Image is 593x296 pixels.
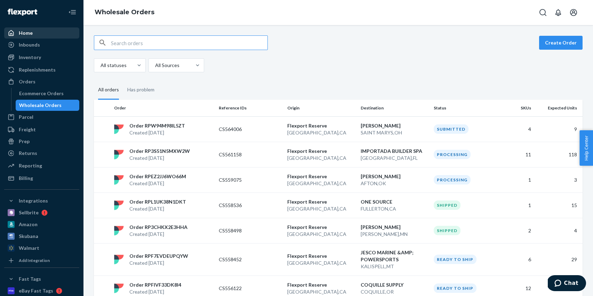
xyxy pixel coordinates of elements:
p: KALISPELL , MT [361,263,428,270]
p: [GEOGRAPHIC_DATA] , CA [287,260,355,266]
p: ONE SOURCE [361,198,428,205]
p: [GEOGRAPHIC_DATA] , CA [287,129,355,136]
div: Wholesale Orders [19,102,62,109]
p: [GEOGRAPHIC_DATA] , FL [361,155,428,162]
p: Created [DATE] [129,205,186,212]
div: Add Integration [19,257,50,263]
p: COQUILLE SUPPLY [361,281,428,288]
div: Shipped [434,200,460,210]
p: [PERSON_NAME] , MN [361,231,428,238]
p: Created [DATE] [129,260,188,266]
p: Order RPW94M98IL5ZT [129,122,185,129]
button: Open notifications [551,6,565,19]
p: Order RPFIVF33DK8I4 [129,281,181,288]
div: Parcel [19,114,33,121]
p: Order RPF7EVDEUPQYW [129,253,188,260]
iframe: Opens a widget where you can chat to one of our agents [548,275,586,293]
div: Submitted [434,124,468,134]
button: Close Navigation [65,5,79,19]
p: Created [DATE] [129,288,181,295]
img: flexport logo [114,175,124,185]
p: Flexport Reserve [287,198,355,205]
p: Flexport Reserve [287,148,355,155]
p: JESCO MARINE &AMP; POWERSPORTS [361,249,428,263]
p: Created [DATE] [129,180,186,187]
p: [GEOGRAPHIC_DATA] , CA [287,155,355,162]
th: Destination [358,100,431,116]
button: Open Search Box [536,6,550,19]
td: 3 [534,167,583,192]
td: 6 [499,243,534,276]
td: 4 [534,218,583,243]
button: Help Center [579,130,593,166]
a: Skubana [4,231,79,242]
p: [GEOGRAPHIC_DATA] , CA [287,288,355,295]
td: 2 [499,218,534,243]
a: Wholesale Orders [16,100,80,111]
button: Open account menu [567,6,580,19]
div: Billing [19,175,33,182]
p: Order RPEZ2JJ6WO66M [129,173,186,180]
a: Returns [4,148,79,159]
div: Replenishments [19,66,56,73]
a: Wholesale Orders [95,8,154,16]
a: Prep [4,136,79,147]
p: IMPORTADA BUILDER SPA [361,148,428,155]
button: Create Order [539,36,583,50]
th: Order [111,100,216,116]
div: Skubana [19,233,38,240]
td: 4 [499,116,534,142]
a: Ecommerce Orders [16,88,80,99]
a: Inbounds [4,39,79,50]
th: Reference IDs [216,100,285,116]
a: Parcel [4,112,79,123]
div: Processing [434,150,471,159]
input: Search orders [111,36,267,50]
div: All orders [98,81,119,100]
a: Amazon [4,219,79,230]
a: Add Integration [4,256,79,265]
p: AFTON , OK [361,180,428,187]
img: flexport logo [114,150,124,159]
a: Home [4,27,79,39]
p: SAINT MARYS , OH [361,129,428,136]
p: Order RPL1UK38N1DKT [129,198,186,205]
button: Integrations [4,195,79,206]
div: Has problem [127,81,154,99]
div: Inbounds [19,41,40,48]
a: Reporting [4,160,79,171]
p: CS558452 [219,256,274,263]
p: CS564006 [219,126,274,133]
div: Prep [19,138,30,145]
div: Ecommerce Orders [19,90,64,97]
p: Order RP3CHKX2E3HHA [129,224,187,231]
a: Walmart [4,242,79,254]
a: Billing [4,173,79,184]
td: 118 [534,142,583,167]
a: Sellbrite [4,207,79,218]
img: flexport logo [114,226,124,236]
img: flexport logo [114,124,124,134]
p: [GEOGRAPHIC_DATA] , CA [287,180,355,187]
div: Integrations [19,197,48,204]
div: Sellbrite [19,209,39,216]
img: Flexport logo [8,9,37,16]
a: Freight [4,124,79,135]
p: [GEOGRAPHIC_DATA] , CA [287,205,355,212]
p: Flexport Reserve [287,281,355,288]
div: Orders [19,78,35,85]
td: 29 [534,243,583,276]
p: Flexport Reserve [287,224,355,231]
ol: breadcrumbs [89,2,160,23]
a: Orders [4,76,79,87]
input: All Sources [154,62,155,69]
p: CS558498 [219,227,274,234]
div: Shipped [434,226,460,235]
div: Returns [19,150,37,157]
img: flexport logo [114,255,124,264]
p: COQUILLE , OR [361,288,428,295]
td: 11 [499,142,534,167]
